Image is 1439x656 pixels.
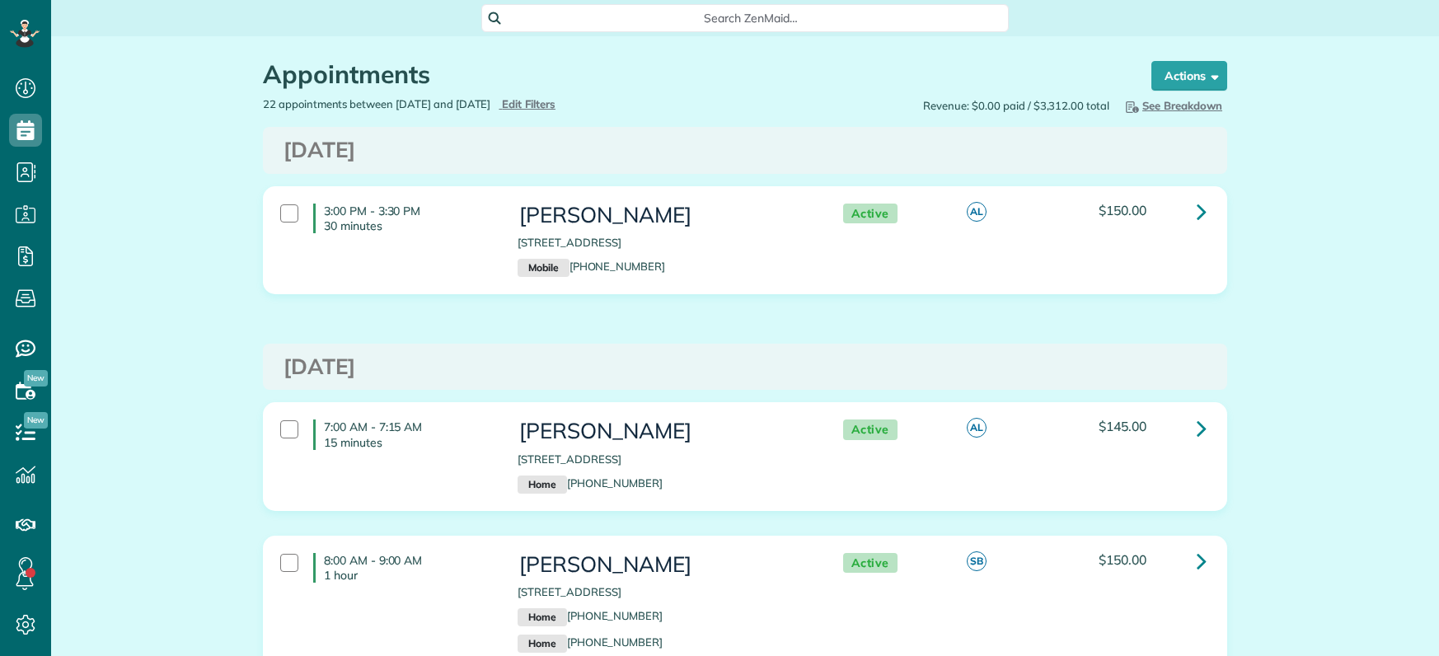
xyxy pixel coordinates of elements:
[518,609,663,622] a: Home[PHONE_NUMBER]
[967,202,987,222] span: AL
[518,635,566,653] small: Home
[251,96,745,112] div: 22 appointments between [DATE] and [DATE]
[518,553,809,577] h3: [PERSON_NAME]
[1118,96,1227,115] button: See Breakdown
[24,412,48,429] span: New
[324,568,493,583] p: 1 hour
[1099,551,1146,568] span: $150.00
[518,260,665,273] a: Mobile[PHONE_NUMBER]
[967,551,987,571] span: SB
[1099,418,1146,434] span: $145.00
[313,553,493,583] h4: 8:00 AM - 9:00 AM
[843,419,898,440] span: Active
[518,608,566,626] small: Home
[324,435,493,450] p: 15 minutes
[313,419,493,449] h4: 7:00 AM - 7:15 AM
[284,355,1207,379] h3: [DATE]
[518,476,663,490] a: Home[PHONE_NUMBER]
[24,370,48,387] span: New
[1151,61,1227,91] button: Actions
[313,204,493,233] h4: 3:00 PM - 3:30 PM
[518,259,569,277] small: Mobile
[263,61,1120,88] h1: Appointments
[324,218,493,233] p: 30 minutes
[967,418,987,438] span: AL
[518,584,809,600] p: [STREET_ADDRESS]
[518,204,809,227] h3: [PERSON_NAME]
[843,204,898,224] span: Active
[518,476,566,494] small: Home
[518,452,809,467] p: [STREET_ADDRESS]
[502,97,555,110] span: Edit Filters
[1099,202,1146,218] span: $150.00
[518,635,663,649] a: Home[PHONE_NUMBER]
[284,138,1207,162] h3: [DATE]
[843,553,898,574] span: Active
[1123,99,1222,112] span: See Breakdown
[923,98,1109,114] span: Revenue: $0.00 paid / $3,312.00 total
[499,97,555,110] a: Edit Filters
[518,419,809,443] h3: [PERSON_NAME]
[518,235,809,251] p: [STREET_ADDRESS]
